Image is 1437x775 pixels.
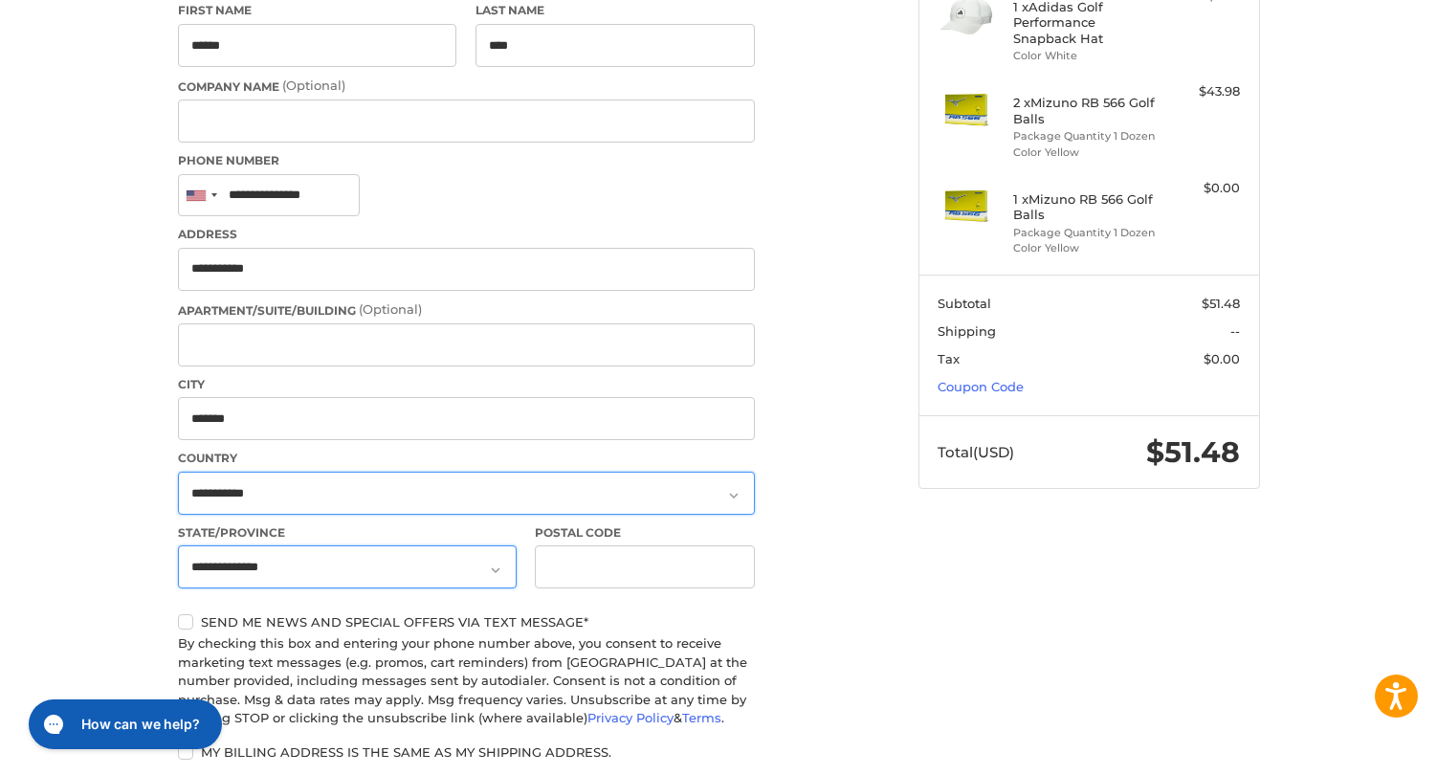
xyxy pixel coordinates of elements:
[178,300,755,320] label: Apartment/Suite/Building
[938,351,960,366] span: Tax
[178,226,755,243] label: Address
[1013,144,1160,161] li: Color Yellow
[938,443,1014,461] span: Total (USD)
[535,524,755,542] label: Postal Code
[178,614,755,630] label: Send me news and special offers via text message*
[1013,240,1160,256] li: Color Yellow
[475,2,755,19] label: Last Name
[938,323,996,339] span: Shipping
[179,175,223,216] div: United States: +1
[1013,128,1160,144] li: Package Quantity 1 Dozen
[1146,434,1240,470] span: $51.48
[178,634,755,728] div: By checking this box and entering your phone number above, you consent to receive marketing text ...
[1230,323,1240,339] span: --
[1204,351,1240,366] span: $0.00
[587,710,674,725] a: Privacy Policy
[19,693,228,756] iframe: Gorgias live chat messenger
[178,744,755,760] label: My billing address is the same as my shipping address.
[178,152,755,169] label: Phone Number
[178,450,755,467] label: Country
[1164,179,1240,198] div: $0.00
[178,524,517,542] label: State/Province
[1013,48,1160,64] li: Color White
[682,710,721,725] a: Terms
[1013,191,1160,223] h4: 1 x Mizuno RB 566 Golf Balls
[282,77,345,93] small: (Optional)
[1202,296,1240,311] span: $51.48
[1164,82,1240,101] div: $43.98
[938,379,1024,394] a: Coupon Code
[178,77,755,96] label: Company Name
[178,376,755,393] label: City
[938,296,991,311] span: Subtotal
[1013,95,1160,126] h4: 2 x Mizuno RB 566 Golf Balls
[359,301,422,317] small: (Optional)
[1013,225,1160,241] li: Package Quantity 1 Dozen
[178,2,457,19] label: First Name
